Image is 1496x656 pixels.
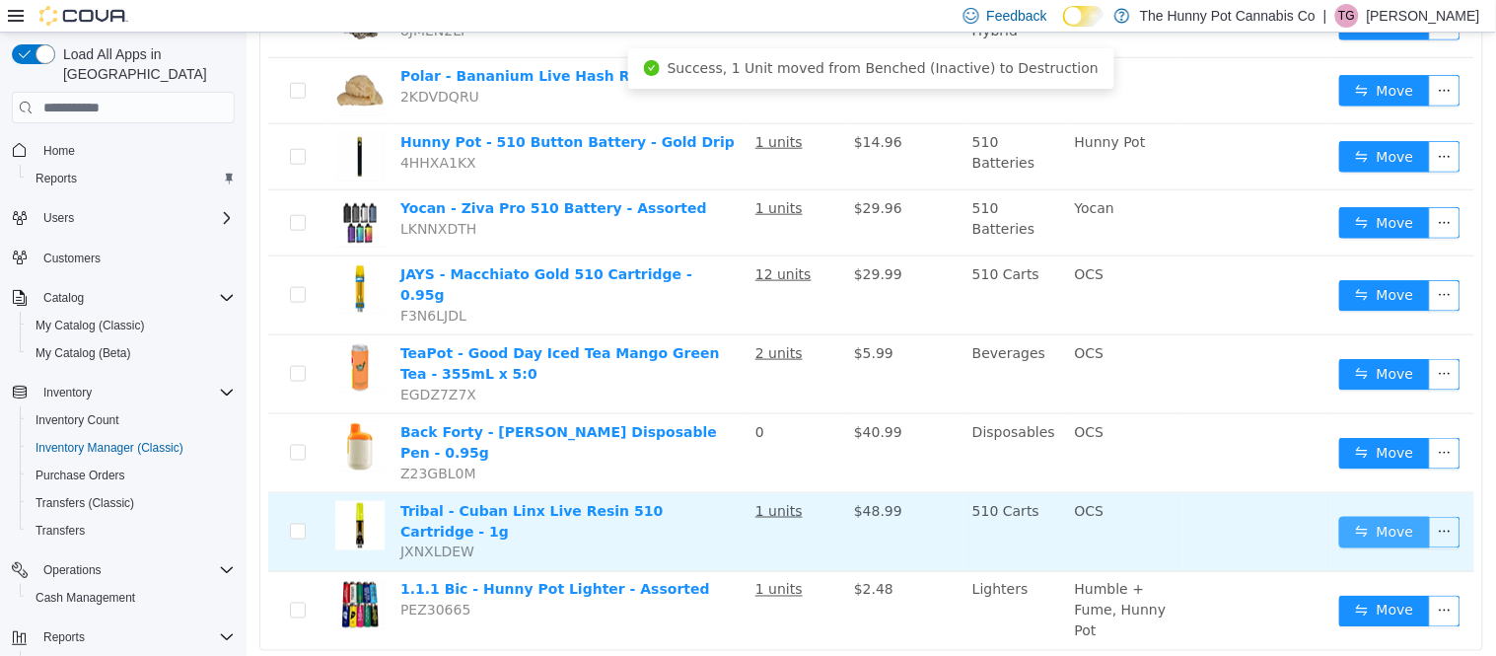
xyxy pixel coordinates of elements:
span: Transfers [28,519,235,543]
span: Operations [36,558,235,582]
td: 510 Batteries [718,158,820,224]
button: Reports [4,623,243,651]
img: Cova [39,6,128,26]
button: Inventory Count [20,406,243,434]
span: Customers [43,251,101,266]
span: Transfers (Classic) [36,495,134,511]
span: Inventory Manager (Classic) [36,440,183,456]
u: 2 units [509,313,556,328]
span: Home [43,143,75,159]
a: JAYS - Macchiato Gold 510 Cartridge - 0.95g [154,234,446,270]
button: Purchase Orders [20,462,243,489]
span: Inventory [36,381,235,404]
p: | [1323,4,1327,28]
img: JAYS - Macchiato Gold 510 Cartridge - 0.95g hero shot [89,232,138,281]
td: 510 Carts [718,224,820,303]
button: icon: swapMove [1093,563,1183,595]
span: My Catalog (Classic) [28,314,235,337]
button: Transfers (Classic) [20,489,243,517]
span: Transfers (Classic) [28,491,235,515]
img: 1.1.1 Bic - Hunny Pot Lighter - Assorted hero shot [89,547,138,597]
span: Catalog [43,290,84,306]
a: 1.1.1 Bic - Hunny Pot Lighter - Assorted [154,549,463,565]
p: The Hunny Pot Cannabis Co [1140,4,1316,28]
button: icon: ellipsis [1182,175,1214,206]
a: Transfers [28,519,93,543]
span: TG [1339,4,1356,28]
span: PEZ30665 [154,570,224,586]
button: Catalog [4,284,243,312]
u: 12 units [509,234,565,250]
button: icon: swapMove [1093,484,1183,516]
td: Lighters [718,540,820,618]
span: Load All Apps in [GEOGRAPHIC_DATA] [55,44,235,84]
span: Inventory Manager (Classic) [28,436,235,460]
button: My Catalog (Beta) [20,339,243,367]
span: $29.96 [607,168,656,183]
td: Rosin [718,26,820,92]
button: Inventory [4,379,243,406]
span: Purchase Orders [36,468,125,483]
span: $14.96 [607,102,656,117]
td: Disposables [718,382,820,461]
span: Humble + Fume, Hunny Pot [828,549,920,607]
img: Tribal - Cuban Linx Live Resin 510 Cartridge - 1g hero shot [89,469,138,518]
button: icon: swapMove [1093,109,1183,140]
span: Z23GBL0M [154,433,230,449]
span: My Catalog (Beta) [28,341,235,365]
span: Inventory Count [28,408,235,432]
button: Catalog [36,286,92,310]
a: Yocan - Ziva Pro 510 Battery - Assorted [154,168,461,183]
span: Catalog [36,286,235,310]
a: Transfers (Classic) [28,491,142,515]
button: Operations [36,558,109,582]
a: My Catalog (Beta) [28,341,139,365]
button: My Catalog (Classic) [20,312,243,339]
button: icon: ellipsis [1182,109,1214,140]
span: Hunny Pot [828,102,899,117]
button: icon: swapMove [1093,42,1183,74]
span: Purchase Orders [28,464,235,487]
td: 510 Carts [718,461,820,540]
div: Tania Gonzalez [1335,4,1359,28]
span: Operations [43,562,102,578]
td: 510 Batteries [718,92,820,158]
span: Yocan [828,168,868,183]
span: $29.99 [607,234,656,250]
a: TeaPot - Good Day Iced Tea Mango Green Tea - 355mL x 5:0 [154,313,473,349]
a: Customers [36,247,108,270]
span: $40.99 [607,392,656,407]
span: $2.48 [607,549,647,565]
span: Reports [43,629,85,645]
span: Users [43,210,74,226]
span: OCS [828,313,858,328]
span: Feedback [987,6,1047,26]
button: icon: ellipsis [1182,563,1214,595]
span: Inventory [43,385,92,401]
a: Back Forty - [PERSON_NAME] Disposable Pen - 0.95g [154,392,470,428]
span: 2KDVDQRU [154,56,233,72]
span: OCS [828,234,858,250]
u: 1 units [509,102,556,117]
button: Inventory Manager (Classic) [20,434,243,462]
span: Cash Management [36,590,135,606]
button: Reports [20,165,243,192]
button: Operations [4,556,243,584]
a: Tribal - Cuban Linx Live Resin 510 Cartridge - 1g [154,471,416,507]
span: OCS [828,392,858,407]
a: Cash Management [28,586,143,610]
button: icon: ellipsis [1182,42,1214,74]
button: Users [36,206,82,230]
u: 1 units [509,168,556,183]
button: Transfers [20,517,243,545]
button: icon: ellipsis [1182,405,1214,437]
button: icon: ellipsis [1182,327,1214,358]
span: Reports [36,625,235,649]
u: 1 units [509,471,556,486]
button: icon: swapMove [1093,175,1183,206]
span: LKNNXDTH [154,188,230,204]
button: icon: ellipsis [1182,484,1214,516]
button: icon: ellipsis [1182,248,1214,279]
span: Dark Mode [1063,27,1064,28]
button: Inventory [36,381,100,404]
